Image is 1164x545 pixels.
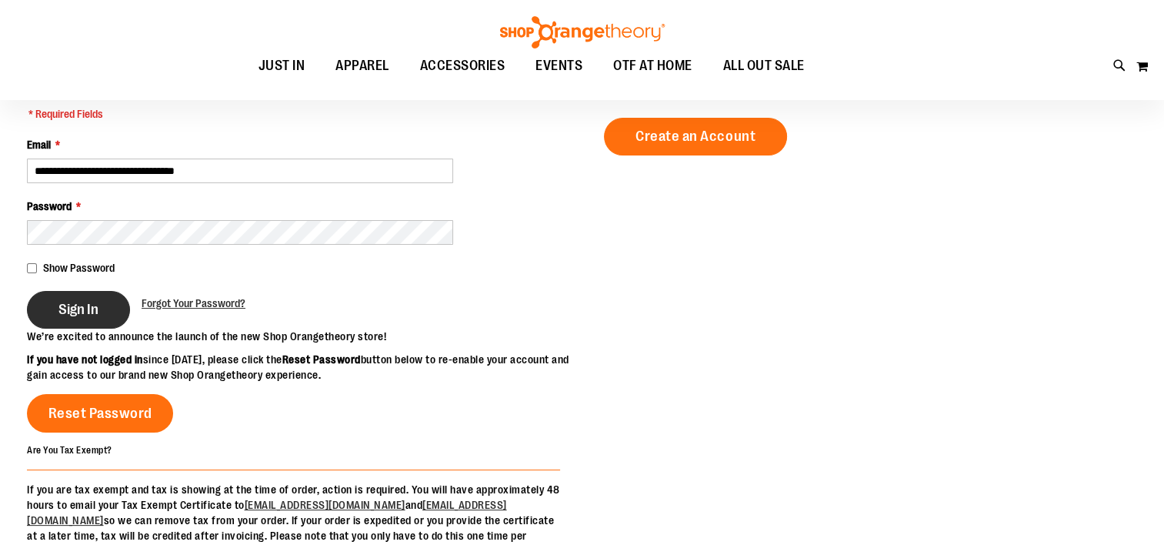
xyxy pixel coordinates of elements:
span: Email [27,139,51,151]
p: We’re excited to announce the launch of the new Shop Orangetheory store! [27,329,582,344]
legend: If you have an account, sign in with your email address. [27,83,272,122]
span: Show Password [43,262,115,274]
a: Forgot Your Password? [142,296,245,311]
span: * Required Fields [28,106,271,122]
span: OTF AT HOME [613,48,692,83]
a: Reset Password [27,394,173,433]
span: JUST IN [258,48,305,83]
span: ACCESSORIES [420,48,505,83]
span: Password [27,200,72,212]
button: Sign In [27,291,130,329]
span: Create an Account [635,128,755,145]
strong: Reset Password [282,353,361,366]
span: Reset Password [48,405,152,422]
span: ALL OUT SALE [723,48,805,83]
a: [EMAIL_ADDRESS][DOMAIN_NAME] [27,499,507,527]
span: APPAREL [335,48,389,83]
img: Shop Orangetheory [498,16,667,48]
span: Forgot Your Password? [142,297,245,309]
strong: If you have not logged in [27,353,143,366]
p: since [DATE], please click the button below to re-enable your account and gain access to our bran... [27,352,582,383]
span: EVENTS [535,48,582,83]
a: [EMAIL_ADDRESS][DOMAIN_NAME] [245,499,405,511]
strong: Are You Tax Exempt? [27,445,112,456]
a: Create an Account [604,118,787,155]
span: Sign In [58,301,98,318]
